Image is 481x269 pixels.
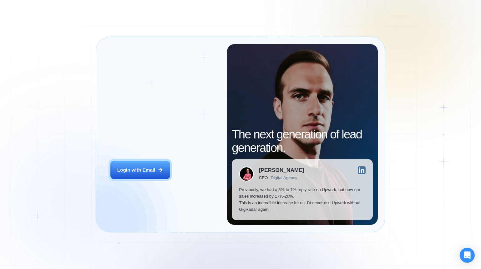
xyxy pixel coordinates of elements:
div: CEO [259,175,268,180]
div: Login with Email [117,167,155,173]
div: [PERSON_NAME] [259,168,304,173]
button: Login with Email [110,161,170,179]
div: Open Intercom Messenger [460,248,475,263]
p: Previously, we had a 5% to 7% reply rate on Upwork, but now our sales increased by 17%-20%. This ... [239,186,366,213]
h2: The next generation of lead generation. [232,128,373,154]
div: Digital Agency [271,175,297,180]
